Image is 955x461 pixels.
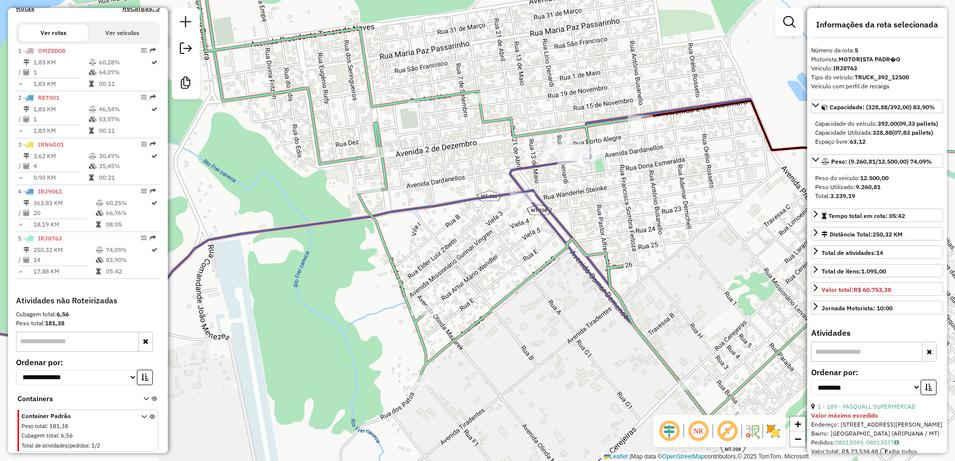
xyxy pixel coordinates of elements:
[137,370,153,385] button: Ordem crescente
[811,55,943,64] div: Motorista:
[18,114,23,124] td: /
[811,46,943,55] div: Número da rota:
[829,212,905,220] span: Tempo total em rota: 05:42
[33,208,95,218] td: 20
[686,419,710,443] span: Ocultar NR
[96,222,101,228] i: Tempo total em rota
[822,267,886,276] div: Total de itens:
[811,447,943,456] div: Valor total: R$ 23.534,48
[795,418,801,430] span: +
[815,192,939,201] div: Total:
[89,163,96,169] i: % de utilização da cubagem
[151,247,157,253] i: Rota otimizada
[141,141,147,147] em: Opções
[96,200,103,206] i: % de utilização do peso
[873,129,892,136] strong: 328,88
[811,245,943,259] a: Total de atividades:14
[604,453,628,460] a: Leaflet
[811,282,943,296] a: Valor total:R$ 60.753,38
[38,234,62,242] span: IRJ8763
[151,59,157,65] i: Rota otimizada
[96,257,103,263] i: % de utilização da cubagem
[854,286,891,293] strong: R$ 60.753,38
[811,301,943,314] a: Jornada Motorista: 10:00
[16,296,160,305] h4: Atividades não Roteirizadas
[897,120,938,127] strong: (09,33 pallets)
[33,57,88,67] td: 1,83 KM
[822,304,893,313] div: Jornada Motorista: 10:00
[122,4,160,12] h4: Recargas: 3
[811,100,943,113] a: Capacidade: (328,88/392,00) 83,90%
[141,47,147,53] em: Opções
[765,423,781,439] img: Exibir/Ocultar setores
[815,119,939,128] div: Capacidade do veículo:
[16,4,34,12] h4: Rotas
[89,81,94,87] i: Tempo total em rota
[790,432,805,447] a: Zoom out
[38,94,59,101] span: RET001
[89,116,96,122] i: % de utilização da cubagem
[811,438,943,447] div: Pedidos:
[98,57,150,67] td: 60,28%
[811,154,943,168] a: Peso: (9.260,81/12.500,00) 74,09%
[33,245,95,255] td: 250,32 KM
[105,220,150,230] td: 08:05
[23,153,29,159] i: Distância Total
[744,423,760,439] img: Fluxo de ruas
[811,429,943,438] div: Bairro: [GEOGRAPHIC_DATA] (ARIPUANA / MT)
[894,440,899,446] i: Observações
[811,82,943,91] div: Veículo com perfil de recarga
[811,170,943,205] div: Peso: (9.260,81/12.500,00) 74,09%
[21,442,88,449] span: Total de atividades/pedidos
[17,394,130,404] span: Containers
[811,328,943,338] h4: Atividades
[89,59,96,65] i: % de utilização do peso
[19,24,88,41] button: Ver rotas
[18,255,23,265] td: /
[811,227,943,240] a: Distância Total:250,32 KM
[811,264,943,277] a: Total de itens:1.095,00
[33,79,88,89] td: 1,83 KM
[150,235,156,241] em: Rota exportada
[790,417,805,432] a: Zoom in
[18,79,23,89] td: =
[105,198,150,208] td: 60,25%
[150,141,156,147] em: Rota exportada
[835,439,899,446] a: 08013049, 08013037
[150,94,156,100] em: Rota exportada
[56,310,69,318] strong: 6,56
[33,104,88,114] td: 1,83 KM
[38,47,65,54] span: OMZ8D08
[176,12,196,34] a: Nova sessão e pesquisa
[16,319,160,328] div: Peso total:
[18,208,23,218] td: /
[811,115,943,150] div: Capacidade: (328,88/392,00) 83,90%
[89,175,94,181] i: Tempo total em rota
[855,73,909,81] strong: TRUCK_392_12500
[18,47,65,54] span: 1 -
[811,366,943,378] label: Ordenar por:
[815,128,939,137] div: Capacidade Utilizada:
[860,174,889,182] strong: 12.500,00
[811,64,943,73] div: Veículo:
[151,200,157,206] i: Rota otimizada
[23,106,29,112] i: Distância Total
[850,138,866,145] strong: 63,12
[657,419,681,443] span: Ocultar deslocamento
[176,38,196,61] a: Exportar sessão
[18,67,23,77] td: /
[815,137,939,146] div: Espaço livre:
[61,432,73,439] span: 6,56
[33,114,88,124] td: 1
[33,255,95,265] td: 14
[91,442,100,449] span: 1/2
[795,433,801,445] span: −
[18,94,59,101] span: 2 -
[715,419,739,443] span: Exibir rótulo
[18,220,23,230] td: =
[33,67,88,77] td: 1
[16,356,160,368] label: Ordenar por:
[856,183,881,191] strong: 9.260,81
[892,129,933,136] strong: (07,83 pallets)
[811,209,943,222] a: Tempo total em rota: 05:42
